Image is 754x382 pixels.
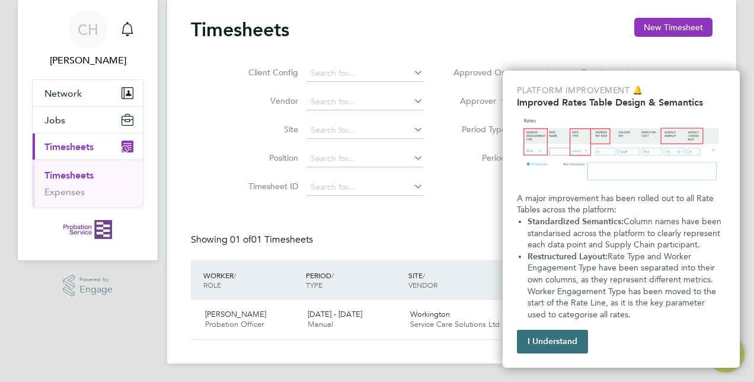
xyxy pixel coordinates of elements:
label: Period [453,152,506,163]
div: PERIOD [303,265,405,295]
span: [DATE] - [DATE] [308,309,362,319]
input: Search for... [306,151,423,167]
label: Vendor [245,95,298,106]
input: Search for... [306,179,423,196]
span: Service Care Solutions Ltd [410,319,500,329]
span: Timesheets [44,141,94,152]
span: 01 of [230,234,251,246]
span: Carrie Heath [32,53,143,68]
button: New Timesheet [634,18,713,37]
h2: Improved Rates Table Design & Semantics [517,97,726,108]
span: [PERSON_NAME] [205,309,266,319]
label: Approved On [453,67,506,78]
div: SITE [405,265,508,295]
a: Expenses [44,186,85,198]
span: Engage [79,285,113,295]
span: / [423,270,425,280]
span: Select date [600,68,643,78]
a: Timesheets [44,170,94,181]
a: Go to home page [32,220,143,239]
input: Search for... [306,94,423,110]
span: Rate Type and Worker Engagement Type have been separated into their own columns, as they represen... [528,252,718,320]
span: CH [78,22,98,37]
img: probationservice-logo-retina.png [63,220,111,239]
label: Timesheet ID [245,181,298,192]
span: / [331,270,334,280]
label: Position [245,152,298,163]
span: Jobs [44,114,65,126]
img: Updated Rates Table Design & Semantics [517,113,726,188]
span: TYPE [306,280,322,289]
div: Showing [191,234,315,246]
label: Client Config [245,67,298,78]
button: I Understand [517,330,588,354]
input: Search for... [306,122,423,139]
div: Improved Rate Table Semantics [503,71,740,368]
span: Select date [516,68,559,78]
span: Workington [410,309,450,319]
strong: Restructured Layout: [528,252,608,262]
p: Platform Improvement 🔔 [517,85,726,97]
label: Site [245,124,298,135]
h2: Timesheets [191,18,289,42]
label: Period Type [453,124,506,135]
span: / [234,270,236,280]
p: A major improvement has been rolled out to all Rate Tables across the platform: [517,193,726,216]
span: Network [44,88,82,99]
input: Search for... [306,65,423,82]
div: WORKER [200,265,303,295]
span: Probation Officer [205,319,264,329]
span: Powered by [79,275,113,285]
span: To [578,65,593,80]
span: Column names have been standarised across the platform to clearly represent each data point and S... [528,217,724,250]
span: VENDOR [408,280,437,289]
strong: Standardized Semantics: [528,217,624,227]
span: ROLE [203,280,221,289]
span: Manual [308,319,333,329]
a: Go to account details [32,11,143,68]
label: Approver [443,95,496,107]
span: 01 Timesheets [230,234,313,246]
